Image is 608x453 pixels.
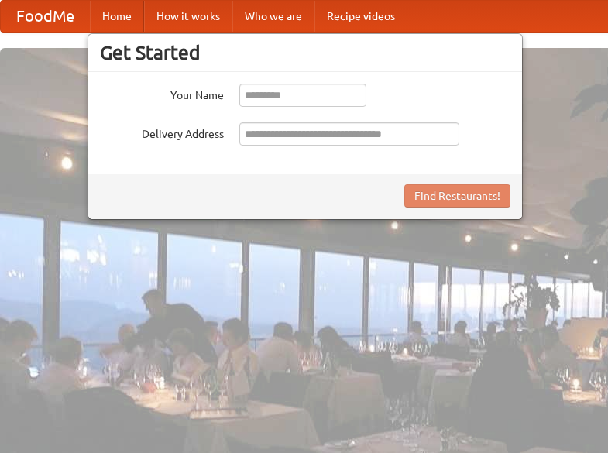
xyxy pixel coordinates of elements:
[404,184,510,208] button: Find Restaurants!
[314,1,407,32] a: Recipe videos
[100,122,224,142] label: Delivery Address
[90,1,144,32] a: Home
[232,1,314,32] a: Who we are
[1,1,90,32] a: FoodMe
[100,41,510,64] h3: Get Started
[144,1,232,32] a: How it works
[100,84,224,103] label: Your Name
